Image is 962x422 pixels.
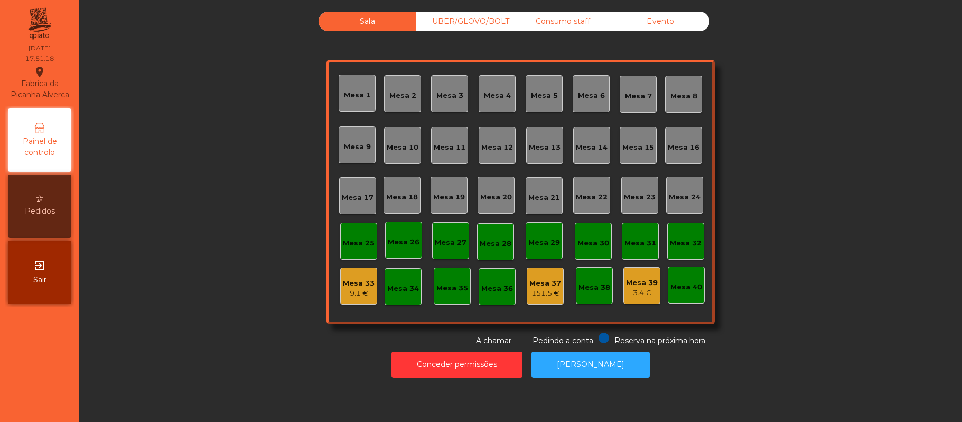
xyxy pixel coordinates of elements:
i: exit_to_app [33,259,46,272]
div: 9.1 € [343,288,375,299]
div: Mesa 27 [435,237,466,248]
div: [DATE] [29,43,51,53]
div: Evento [612,12,709,31]
div: Mesa 28 [480,238,511,249]
span: Pedidos [25,206,55,217]
div: Mesa 31 [624,238,656,249]
div: Mesa 36 [481,283,513,294]
div: Mesa 23 [624,192,656,203]
div: Consumo staff [514,12,612,31]
div: Mesa 38 [578,282,610,293]
div: Mesa 6 [578,90,605,101]
div: Sala [319,12,416,31]
div: Mesa 1 [344,90,371,100]
button: [PERSON_NAME] [531,352,650,378]
div: Mesa 5 [531,90,558,101]
div: Mesa 13 [529,142,561,153]
div: Mesa 29 [528,237,560,248]
img: qpiato [26,5,52,42]
button: Conceder permissões [391,352,522,378]
div: Mesa 22 [576,192,608,203]
div: Mesa 25 [343,238,375,249]
div: Mesa 30 [577,238,609,249]
div: Mesa 39 [626,278,658,288]
div: Mesa 40 [670,282,702,292]
div: Mesa 35 [436,283,468,293]
div: Mesa 26 [388,237,419,247]
div: Mesa 12 [481,142,513,153]
div: Mesa 32 [670,238,702,249]
span: Painel de controlo [11,136,69,158]
div: Fabrica da Picanha Alverca [8,66,71,100]
div: Mesa 8 [670,91,697,102]
div: Mesa 16 [668,142,699,153]
div: UBER/GLOVO/BOLT [416,12,514,31]
div: Mesa 20 [480,192,512,203]
div: Mesa 4 [484,90,511,101]
div: Mesa 15 [622,142,654,153]
div: Mesa 7 [625,91,652,102]
div: Mesa 2 [389,90,416,101]
div: Mesa 34 [387,283,419,294]
span: Pedindo a conta [533,336,593,345]
div: Mesa 9 [344,142,371,152]
div: Mesa 3 [436,90,463,101]
div: Mesa 14 [576,142,608,153]
div: Mesa 11 [434,142,465,153]
div: Mesa 21 [528,192,560,203]
div: 17:51:18 [25,54,54,63]
div: Mesa 17 [342,192,373,203]
div: Mesa 18 [386,192,418,203]
div: 151.5 € [529,288,561,299]
i: location_on [33,66,46,78]
div: Mesa 37 [529,278,561,289]
div: Mesa 24 [669,192,701,203]
div: Mesa 10 [387,142,418,153]
div: 3.4 € [626,288,658,298]
span: Sair [33,274,46,286]
span: Reserva na próxima hora [614,336,705,345]
span: A chamar [476,336,511,345]
div: Mesa 33 [343,278,375,289]
div: Mesa 19 [433,192,465,203]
